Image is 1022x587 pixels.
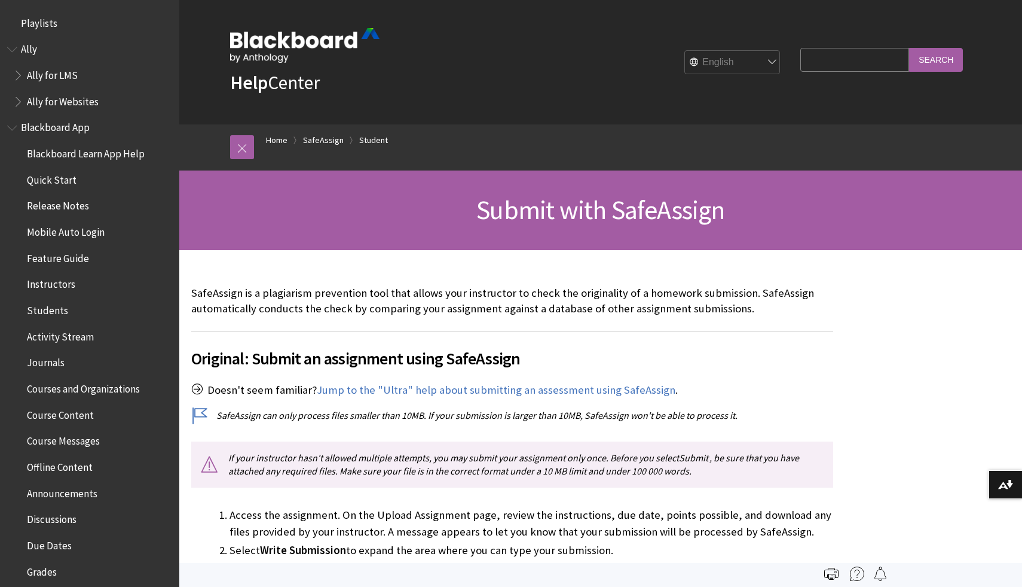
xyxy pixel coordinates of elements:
[191,442,833,488] p: If your instructor hasn't allowed multiple attempts, you may submit your assignment only once. Be...
[27,144,145,160] span: Blackboard Learn App Help
[303,133,344,148] a: SafeAssign
[27,509,77,525] span: Discussions
[27,170,77,186] span: Quick Start
[230,71,268,95] strong: Help
[317,383,675,397] a: Jump to the "Ultra" help about submitting an assessment using SafeAssign
[27,353,65,369] span: Journals
[27,65,78,81] span: Ally for LMS
[7,39,172,112] nav: Book outline for Anthology Ally Help
[21,13,57,29] span: Playlists
[476,193,724,226] span: Submit with SafeAssign
[260,562,366,576] span: Browse My Computer
[230,71,320,95] a: HelpCenter
[27,405,94,421] span: Course Content
[21,39,37,56] span: Ally
[266,133,287,148] a: Home
[21,118,90,134] span: Blackboard App
[359,133,388,148] a: Student
[27,248,89,264] span: Feature Guide
[850,567,864,581] img: More help
[873,567,888,581] img: Follow this page
[27,92,99,108] span: Ally for Websites
[27,222,105,238] span: Mobile Auto Login
[7,13,172,34] nav: Book outline for Playlists
[191,346,833,371] span: Original: Submit an assignment using SafeAssign
[27,562,57,578] span: Grades
[230,542,833,559] li: Select to expand the area where you can type your submission.
[679,452,708,464] span: Submit
[260,543,346,557] span: Write Submission
[824,567,839,581] img: Print
[27,457,93,473] span: Offline Content
[27,379,140,395] span: Courses and Organizations
[27,275,75,291] span: Instructors
[191,382,833,398] p: Doesn't seem familiar? .
[230,507,833,540] li: Access the assignment. On the Upload Assignment page, review the instructions, due date, points p...
[27,196,89,212] span: Release Notes
[191,285,833,317] p: SafeAssign is a plagiarism prevention tool that allows your instructor to check the originality o...
[27,327,94,343] span: Activity Stream
[27,431,100,448] span: Course Messages
[230,28,380,63] img: Blackboard by Anthology
[685,51,781,75] select: Site Language Selector
[27,483,97,500] span: Announcements
[191,409,833,422] p: SafeAssign can only process files smaller than 10MB. If your submission is larger than 10MB, Safe...
[27,300,68,317] span: Students
[909,48,963,71] input: Search
[27,536,72,552] span: Due Dates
